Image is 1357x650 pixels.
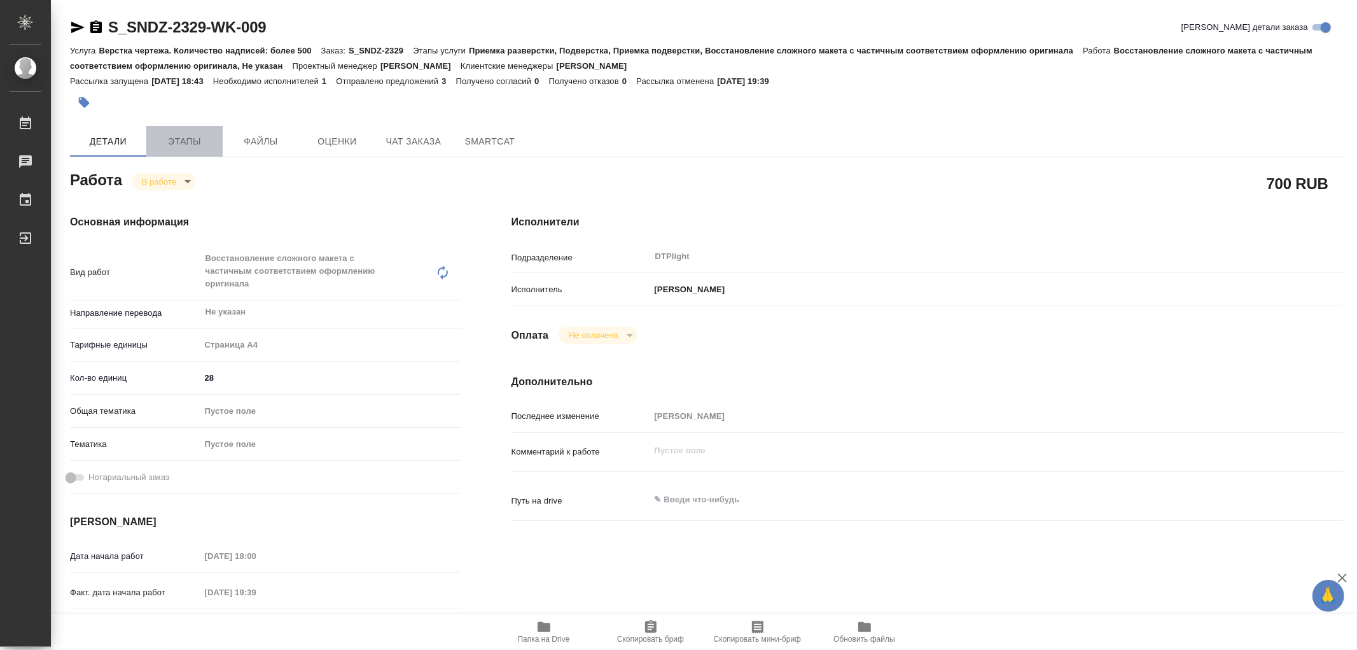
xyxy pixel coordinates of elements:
p: Получено согласий [456,76,535,86]
p: Кол-во единиц [70,372,200,385]
p: Тарифные единицы [70,339,200,351]
span: Оценки [307,134,368,150]
button: Скопировать бриф [597,614,704,650]
button: В работе [138,176,180,187]
span: Скопировать мини-бриф [714,635,801,644]
p: Проектный менеджер [293,61,380,71]
p: [PERSON_NAME] [557,61,637,71]
p: Вид работ [70,266,200,279]
span: 🙏 [1318,583,1339,609]
p: Тематика [70,438,200,451]
p: Путь на drive [511,495,650,507]
h4: Оплата [511,328,549,343]
p: Работа [1083,46,1114,55]
p: Приемка разверстки, Подверстка, Приемка подверстки, Восстановление сложного макета с частичным со... [469,46,1083,55]
span: SmartCat [459,134,520,150]
p: Общая тематика [70,405,200,418]
button: Скопировать мини-бриф [704,614,811,650]
h4: Исполнители [511,215,1343,230]
p: Рассылка запущена [70,76,151,86]
button: 🙏 [1312,580,1344,612]
span: Папка на Drive [518,635,570,644]
button: Скопировать ссылку [88,20,104,35]
p: Направление перевода [70,307,200,320]
p: Клиентские менеджеры [461,61,557,71]
p: Услуга [70,46,99,55]
span: Файлы [230,134,291,150]
input: Пустое поле [200,583,312,602]
input: Пустое поле [650,407,1274,425]
div: Пустое поле [205,438,445,451]
p: Последнее изменение [511,410,650,423]
p: Рассылка отменена [636,76,717,86]
button: Не оплачена [565,330,622,341]
p: Подразделение [511,251,650,264]
p: 0 [534,76,548,86]
button: Папка на Drive [491,614,597,650]
h2: Работа [70,167,122,190]
input: ✎ Введи что-нибудь [200,369,461,387]
h4: Основная информация [70,215,461,230]
p: Дата начала работ [70,550,200,563]
p: [DATE] 18:43 [151,76,213,86]
p: Заказ: [321,46,349,55]
span: Детали [78,134,139,150]
p: Необходимо исполнителей [213,76,322,86]
p: Этапы услуги [413,46,469,55]
button: Обновить файлы [811,614,918,650]
div: В работе [132,173,195,190]
p: Факт. дата начала работ [70,586,200,599]
div: Страница А4 [200,334,461,356]
a: S_SNDZ-2329-WK-009 [108,18,266,36]
span: Нотариальный заказ [88,471,169,484]
p: [PERSON_NAME] [650,283,725,296]
div: Пустое поле [200,434,461,455]
div: В работе [559,327,637,344]
span: Этапы [154,134,215,150]
p: 3 [442,76,456,86]
span: Скопировать бриф [617,635,684,644]
h2: 700 RUB [1267,173,1328,194]
p: 0 [622,76,636,86]
span: Чат заказа [383,134,444,150]
p: Комментарий к работе [511,446,650,458]
button: Скопировать ссылку для ЯМессенджера [70,20,85,35]
p: Верстка чертежа. Количество надписей: более 500 [99,46,321,55]
button: Добавить тэг [70,88,98,117]
div: Пустое поле [205,405,445,418]
p: [PERSON_NAME] [380,61,461,71]
p: Получено отказов [549,76,622,86]
p: 1 [322,76,336,86]
span: [PERSON_NAME] детали заказа [1181,21,1308,34]
p: Исполнитель [511,283,650,296]
h4: Дополнительно [511,374,1343,390]
p: Отправлено предложений [336,76,442,86]
h4: [PERSON_NAME] [70,514,461,530]
span: Обновить файлы [833,635,895,644]
p: S_SNDZ-2329 [349,46,413,55]
p: [DATE] 19:39 [717,76,779,86]
input: Пустое поле [200,547,312,565]
div: Пустое поле [200,400,461,422]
